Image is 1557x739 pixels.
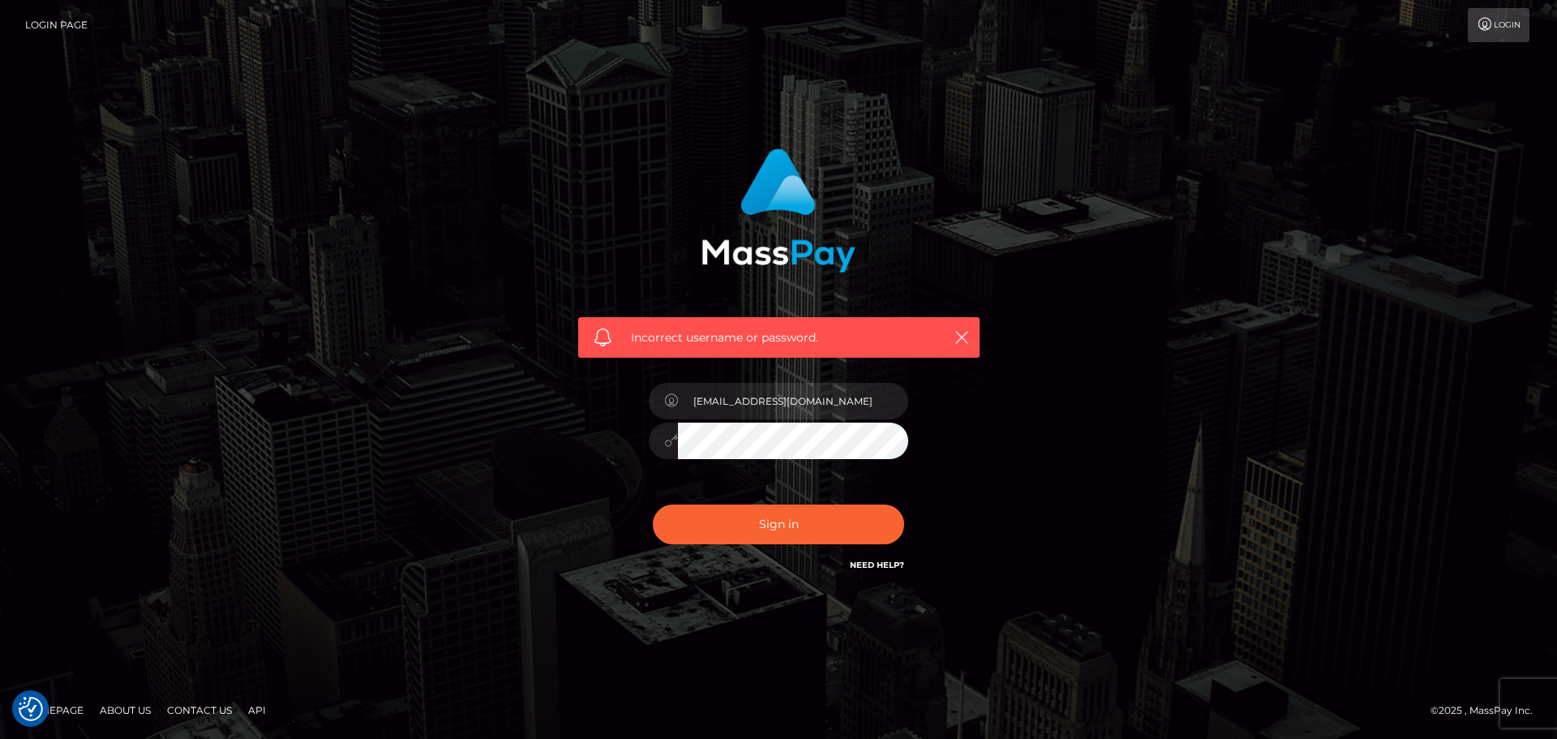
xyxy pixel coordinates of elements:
a: About Us [93,698,157,723]
img: Revisit consent button [19,697,43,721]
button: Sign in [653,505,904,544]
div: © 2025 , MassPay Inc. [1430,702,1545,720]
a: API [242,698,272,723]
input: Username... [678,383,908,419]
a: Contact Us [161,698,238,723]
a: Login [1468,8,1529,42]
a: Homepage [18,698,90,723]
button: Consent Preferences [19,697,43,721]
a: Need Help? [850,560,904,570]
img: MassPay Login [701,148,856,273]
a: Login Page [25,8,88,42]
span: Incorrect username or password. [631,329,927,346]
